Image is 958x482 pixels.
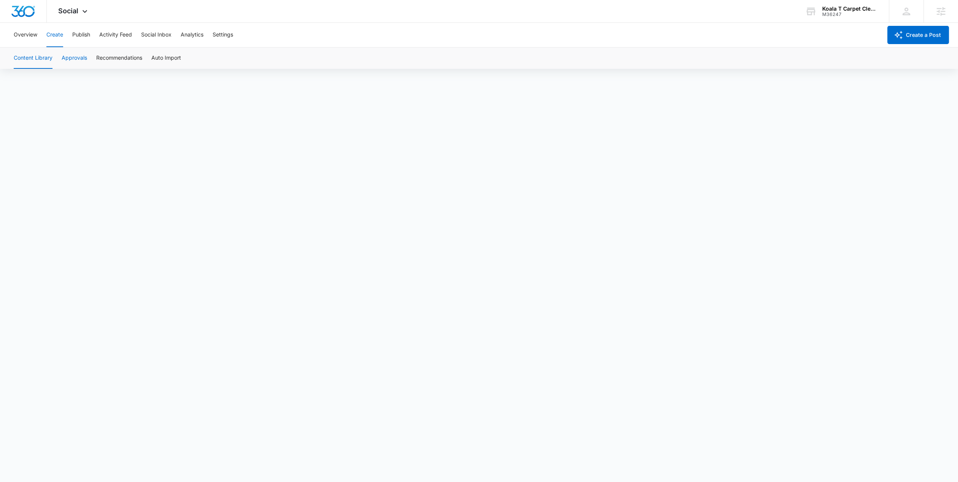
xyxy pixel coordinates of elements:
span: Social [58,7,78,15]
button: Social Inbox [141,23,172,47]
button: Create [46,23,63,47]
button: Analytics [181,23,203,47]
button: Auto Import [151,48,181,69]
button: Content Library [14,48,52,69]
button: Activity Feed [99,23,132,47]
button: Publish [72,23,90,47]
button: Settings [213,23,233,47]
div: account name [822,6,878,12]
button: Create a Post [887,26,949,44]
button: Approvals [62,48,87,69]
button: Recommendations [96,48,142,69]
button: Overview [14,23,37,47]
div: account id [822,12,878,17]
